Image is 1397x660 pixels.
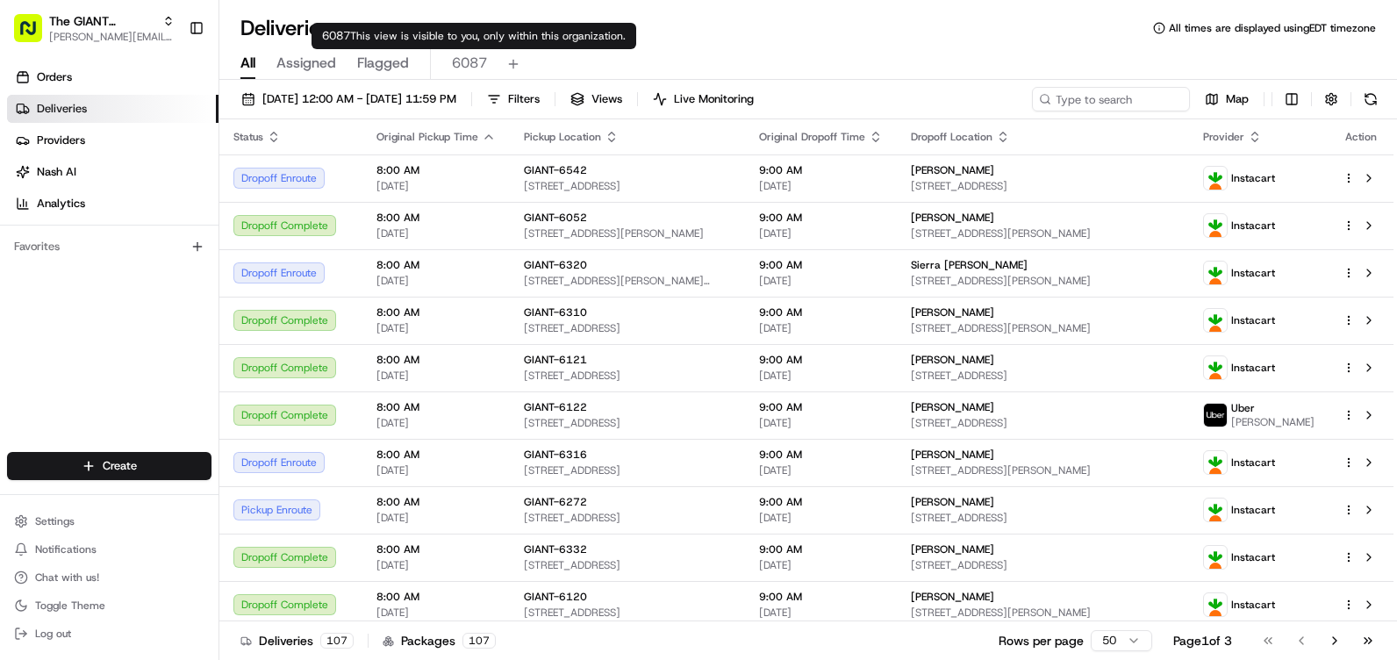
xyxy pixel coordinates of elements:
[240,632,354,649] div: Deliveries
[759,511,883,525] span: [DATE]
[524,226,731,240] span: [STREET_ADDRESS][PERSON_NAME]
[240,53,255,74] span: All
[462,633,496,649] div: 107
[1204,546,1227,569] img: profile_instacart_ahold_partner.png
[35,627,71,641] span: Log out
[37,101,87,117] span: Deliveries
[376,305,496,319] span: 8:00 AM
[124,297,212,311] a: Powered byPylon
[524,590,587,604] span: GIANT-6120
[759,416,883,430] span: [DATE]
[7,233,211,261] div: Favorites
[376,558,496,572] span: [DATE]
[7,126,219,154] a: Providers
[7,537,211,562] button: Notifications
[524,130,601,144] span: Pickup Location
[7,593,211,618] button: Toggle Theme
[524,606,731,620] span: [STREET_ADDRESS]
[1203,130,1244,144] span: Provider
[1204,451,1227,474] img: profile_instacart_ahold_partner.png
[18,70,319,98] p: Welcome 👋
[383,632,496,649] div: Packages
[276,53,336,74] span: Assigned
[376,590,496,604] span: 8:00 AM
[376,274,496,288] span: [DATE]
[911,511,1175,525] span: [STREET_ADDRESS]
[524,558,731,572] span: [STREET_ADDRESS]
[759,400,883,414] span: 9:00 AM
[1231,361,1275,375] span: Instacart
[37,69,72,85] span: Orders
[524,416,731,430] span: [STREET_ADDRESS]
[524,463,731,477] span: [STREET_ADDRESS]
[141,247,289,279] a: 💻API Documentation
[759,179,883,193] span: [DATE]
[7,7,182,49] button: The GIANT Company[PERSON_NAME][EMAIL_ADDRESS][PERSON_NAME][DOMAIN_NAME]
[1358,87,1383,111] button: Refresh
[376,258,496,272] span: 8:00 AM
[524,274,731,288] span: [STREET_ADDRESS][PERSON_NAME][PERSON_NAME]
[298,173,319,194] button: Start new chat
[1231,503,1275,517] span: Instacart
[759,495,883,509] span: 9:00 AM
[376,179,496,193] span: [DATE]
[350,29,626,43] span: This view is visible to you, only within this organization.
[911,321,1175,335] span: [STREET_ADDRESS][PERSON_NAME]
[60,185,222,199] div: We're available if you need us!
[1204,309,1227,332] img: profile_instacart_ahold_partner.png
[524,211,587,225] span: GIANT-6052
[759,463,883,477] span: [DATE]
[524,305,587,319] span: GIANT-6310
[999,632,1084,649] p: Rows per page
[7,190,219,218] a: Analytics
[376,226,496,240] span: [DATE]
[759,163,883,177] span: 9:00 AM
[1173,632,1232,649] div: Page 1 of 3
[911,448,994,462] span: [PERSON_NAME]
[46,113,290,132] input: Clear
[103,458,137,474] span: Create
[911,226,1175,240] span: [STREET_ADDRESS][PERSON_NAME]
[911,130,992,144] span: Dropoff Location
[674,91,754,107] span: Live Monitoring
[376,463,496,477] span: [DATE]
[7,452,211,480] button: Create
[166,255,282,272] span: API Documentation
[1231,401,1255,415] span: Uber
[1231,219,1275,233] span: Instacart
[1204,214,1227,237] img: profile_instacart_ahold_partner.png
[524,369,731,383] span: [STREET_ADDRESS]
[1231,313,1275,327] span: Instacart
[759,590,883,604] span: 9:00 AM
[911,416,1175,430] span: [STREET_ADDRESS]
[591,91,622,107] span: Views
[911,179,1175,193] span: [STREET_ADDRESS]
[911,163,994,177] span: [PERSON_NAME]
[911,369,1175,383] span: [STREET_ADDRESS]
[37,133,85,148] span: Providers
[376,606,496,620] span: [DATE]
[320,633,354,649] div: 107
[376,321,496,335] span: [DATE]
[524,495,587,509] span: GIANT-6272
[911,258,1028,272] span: Sierra [PERSON_NAME]
[645,87,762,111] button: Live Monitoring
[911,558,1175,572] span: [STREET_ADDRESS]
[37,196,85,212] span: Analytics
[49,30,175,44] button: [PERSON_NAME][EMAIL_ADDRESS][PERSON_NAME][DOMAIN_NAME]
[911,211,994,225] span: [PERSON_NAME]
[911,400,994,414] span: [PERSON_NAME]
[376,448,496,462] span: 8:00 AM
[37,164,76,180] span: Nash AI
[759,226,883,240] span: [DATE]
[7,565,211,590] button: Chat with us!
[524,400,587,414] span: GIANT-6122
[35,255,134,272] span: Knowledge Base
[759,274,883,288] span: [DATE]
[376,400,496,414] span: 8:00 AM
[759,353,883,367] span: 9:00 AM
[11,247,141,279] a: 📗Knowledge Base
[1226,91,1249,107] span: Map
[759,305,883,319] span: 9:00 AM
[376,511,496,525] span: [DATE]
